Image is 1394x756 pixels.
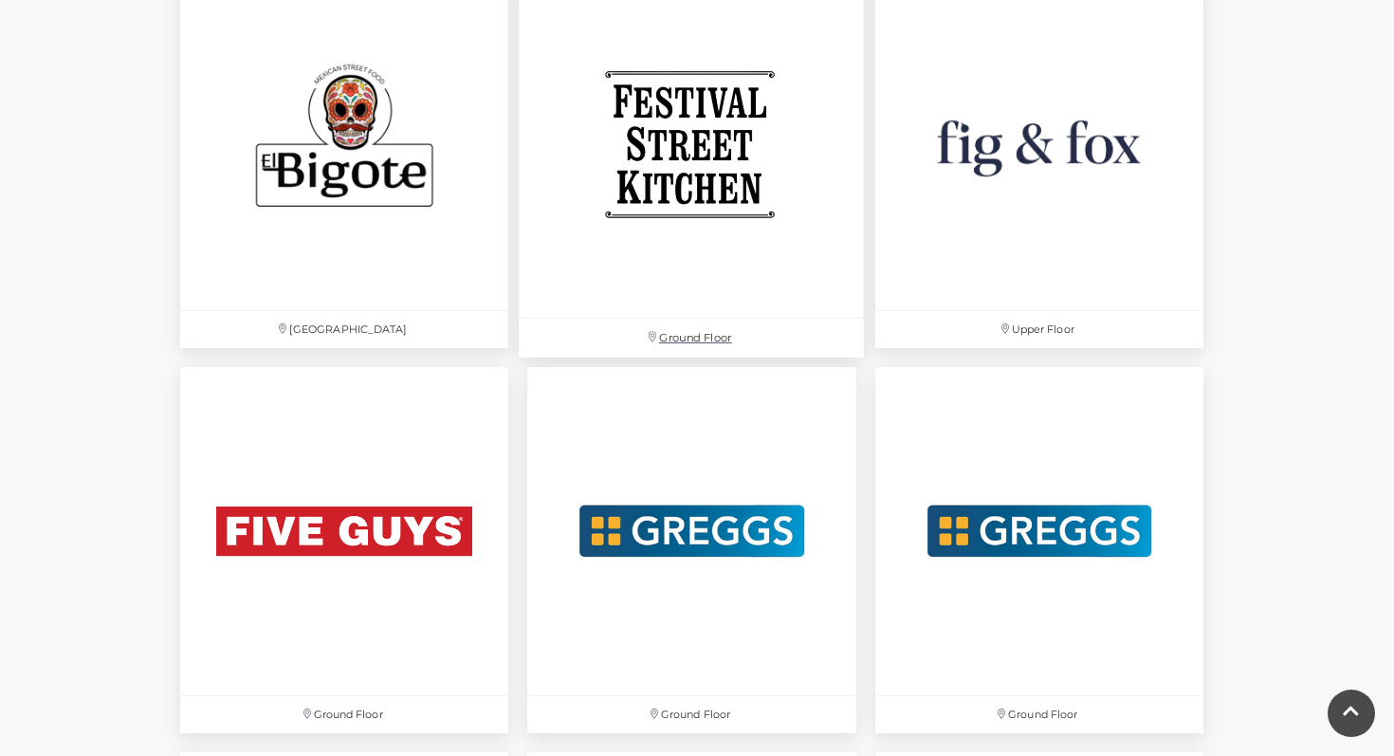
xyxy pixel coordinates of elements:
p: Ground Floor [875,696,1203,733]
p: Ground Floor [527,696,855,733]
p: Upper Floor [875,311,1203,348]
a: Ground Floor [518,358,865,743]
a: Ground Floor [171,358,518,743]
p: Ground Floor [180,696,508,733]
a: Ground Floor [866,358,1213,743]
p: Ground Floor [520,319,865,358]
p: [GEOGRAPHIC_DATA] [180,311,508,348]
